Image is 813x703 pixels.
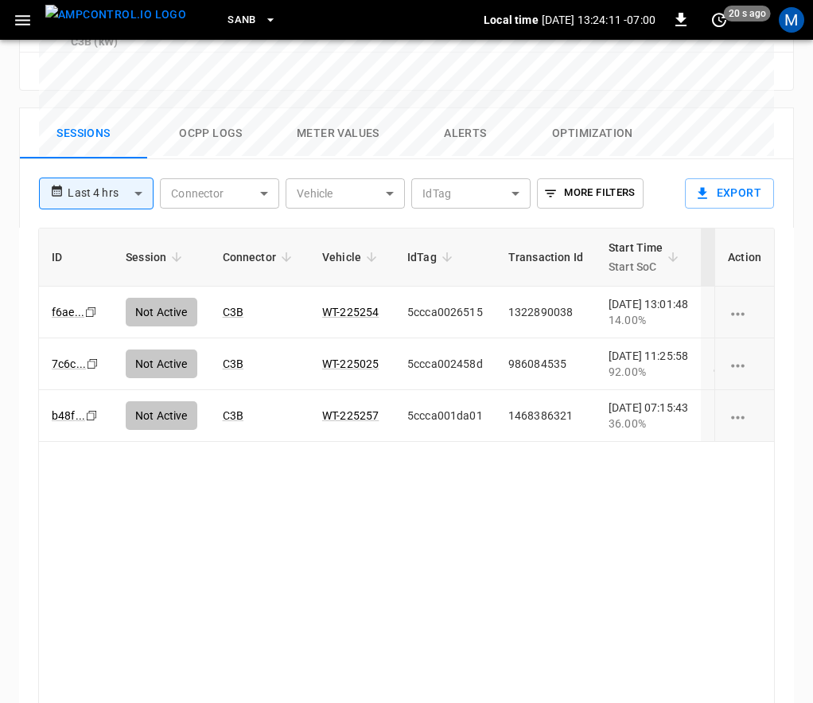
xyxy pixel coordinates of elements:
button: Alerts [402,108,529,159]
p: [DATE] 13:24:11 -07:00 [542,12,655,28]
button: Meter Values [274,108,402,159]
td: 5ccca001da01 [395,390,496,442]
div: [DATE] 07:15:43 [609,400,688,432]
p: Local time [484,12,539,28]
div: Not Active [126,401,197,430]
span: Start TimeStart SoC [609,238,684,276]
a: C3B [223,409,243,422]
span: IdTag [407,248,457,267]
button: More Filters [537,178,643,209]
div: charging session options [728,356,761,372]
th: Action [714,228,774,287]
div: copy [84,407,100,424]
div: Last 4 hrs [68,178,154,209]
a: WT-225257 [322,409,379,422]
th: ID [39,228,113,287]
span: Session [126,248,187,267]
button: Optimization [529,108,656,159]
span: Connector [223,248,297,267]
button: SanB [221,5,283,36]
div: 36.00% [609,416,688,432]
span: Vehicle [322,248,382,267]
button: Sessions [20,108,147,159]
span: 20 s ago [724,6,771,21]
div: Start Time [609,238,663,276]
button: Ocpp logs [147,108,274,159]
div: profile-icon [779,7,804,33]
th: Transaction Id [496,228,596,287]
p: Start SoC [609,257,663,276]
button: Export [685,178,774,209]
img: ampcontrol.io logo [45,5,186,25]
div: charging session options [728,304,761,320]
span: SanB [228,11,256,29]
td: 1468386321 [496,390,596,442]
button: set refresh interval [706,7,732,33]
div: charging session options [728,408,761,424]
